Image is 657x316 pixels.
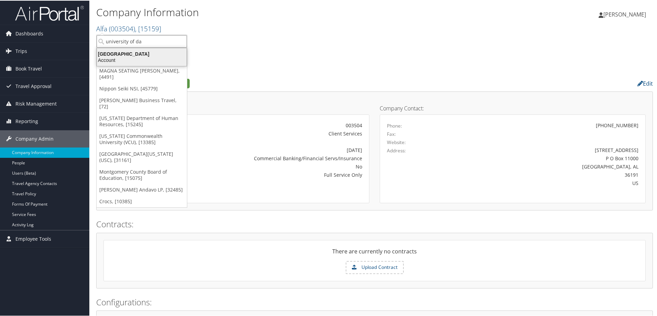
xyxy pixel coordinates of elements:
[15,95,57,112] span: Risk Management
[96,4,467,19] h1: Company Information
[93,56,191,63] div: Account
[387,130,396,137] label: Fax:
[15,42,27,59] span: Trips
[603,10,646,18] span: [PERSON_NAME]
[15,112,38,129] span: Reporting
[15,59,42,77] span: Book Travel
[96,77,464,88] h2: Company Profile:
[97,130,187,148] a: [US_STATE] Commonwealth University (VCU), [13385]
[15,230,51,247] span: Employee Tools
[15,4,84,21] img: airportal-logo.png
[453,146,639,153] div: [STREET_ADDRESS]
[387,138,406,145] label: Website:
[104,247,645,260] div: There are currently no contracts
[97,112,187,130] a: [US_STATE] Department of Human Resources, [15245]
[15,24,43,42] span: Dashboards
[453,154,639,161] div: P O Box 11000
[198,146,362,153] div: [DATE]
[380,105,646,110] h4: Company Contact:
[453,162,639,170] div: [GEOGRAPHIC_DATA], AL
[97,165,187,183] a: Montgomery County Board of Education, [15075]
[15,130,54,147] span: Company Admin
[346,261,403,273] label: Upload Contract
[93,50,191,56] div: [GEOGRAPHIC_DATA]
[387,122,402,129] label: Phone:
[198,121,362,128] div: 003504
[453,171,639,178] div: 36191
[453,179,639,186] div: US
[387,146,406,153] label: Address:
[637,79,653,87] a: Edit
[15,77,52,94] span: Travel Approval
[599,3,653,24] a: [PERSON_NAME]
[97,183,187,195] a: [PERSON_NAME] Andavo LP, [32485]
[96,296,653,307] h2: Configurations:
[96,218,653,229] h2: Contracts:
[97,82,187,94] a: Nippon Seiki NSI, [45779]
[97,64,187,82] a: MAGNA SEATING [PERSON_NAME], [4491]
[198,171,362,178] div: Full Service Only
[135,23,161,33] span: , [ 15159 ]
[97,195,187,207] a: Crocs, [10385]
[97,94,187,112] a: [PERSON_NAME] Business Travel, [72]
[198,129,362,137] div: Client Services
[96,23,161,33] a: Alfa
[198,154,362,161] div: Commercial Banking/Financial Servs/Insurance
[198,162,362,170] div: No
[97,34,187,47] input: Search Accounts
[596,121,638,128] div: [PHONE_NUMBER]
[109,23,135,33] span: ( 003504 )
[103,105,369,110] h4: Account Details:
[97,148,187,165] a: [GEOGRAPHIC_DATA][US_STATE] (USC), [31161]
